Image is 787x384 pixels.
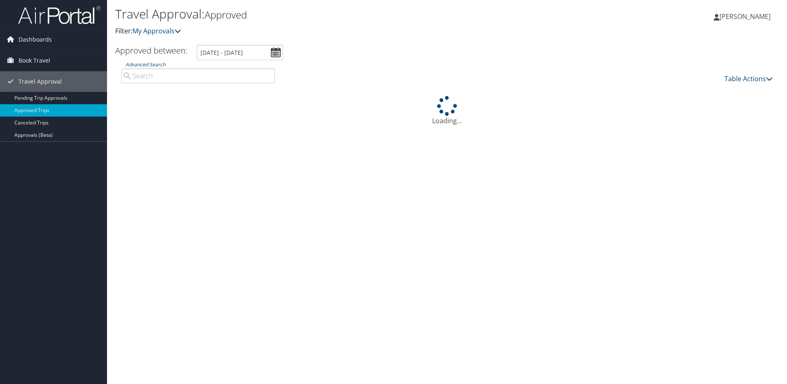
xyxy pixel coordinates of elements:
a: Advanced Search [126,61,165,68]
h1: Travel Approval: [115,5,558,23]
a: [PERSON_NAME] [714,4,779,29]
a: My Approvals [133,26,181,35]
a: Table Actions [724,74,773,83]
small: Approved [205,8,247,21]
img: airportal-logo.png [18,5,100,25]
span: [PERSON_NAME] [719,12,771,21]
div: Loading... [115,96,779,126]
span: Book Travel [19,50,50,71]
input: Advanced Search [121,68,275,83]
h3: Approved between: [115,45,188,56]
input: [DATE] - [DATE] [197,45,283,60]
p: Filter: [115,26,558,37]
span: Travel Approval [19,71,62,92]
span: Dashboards [19,29,52,50]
